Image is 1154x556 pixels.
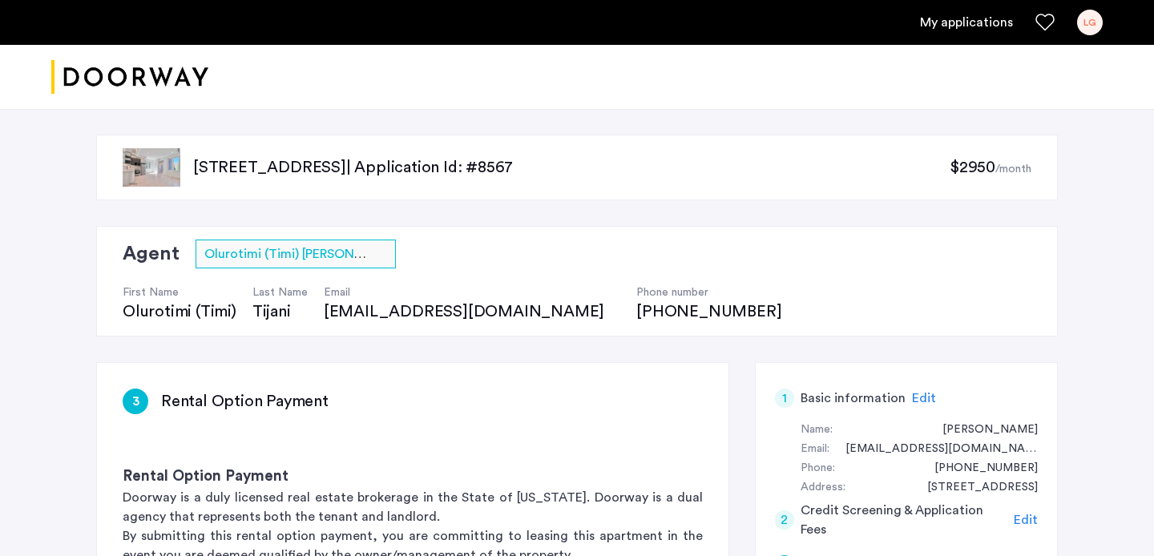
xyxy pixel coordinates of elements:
[911,478,1038,498] div: 283 Concord Drive
[123,240,180,268] h2: Agent
[918,459,1038,478] div: +17329151014
[123,389,148,414] div: 3
[636,300,781,323] div: [PHONE_NUMBER]
[801,459,835,478] div: Phone:
[324,284,620,300] h4: Email
[252,284,308,300] h4: Last Name
[775,389,794,408] div: 1
[1077,10,1103,35] div: LG
[252,300,308,323] div: Tijani
[950,159,995,175] span: $2950
[801,440,829,459] div: Email:
[1035,13,1055,32] a: Favorites
[123,465,703,488] h3: Rental Option Payment
[829,440,1038,459] div: lrg8572@nyu.edu
[801,501,1008,539] h5: Credit Screening & Application Fees
[926,421,1038,440] div: Lilia Gerstmyer
[51,47,208,107] a: Cazamio logo
[123,284,236,300] h4: First Name
[123,300,236,323] div: Olurotimi (Timi)
[912,392,936,405] span: Edit
[801,389,906,408] h5: Basic information
[123,148,180,187] img: apartment
[324,300,620,323] div: [EMAIL_ADDRESS][DOMAIN_NAME]
[801,478,845,498] div: Address:
[123,488,703,526] p: Doorway is a duly licensed real estate brokerage in the State of [US_STATE]. Doorway is a dual ag...
[636,284,781,300] h4: Phone number
[801,421,833,440] div: Name:
[995,163,1031,175] sub: /month
[920,13,1013,32] a: My application
[51,47,208,107] img: logo
[775,510,794,530] div: 2
[1014,514,1038,526] span: Edit
[193,156,950,179] p: [STREET_ADDRESS] | Application Id: #8567
[161,390,329,413] h3: Rental Option Payment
